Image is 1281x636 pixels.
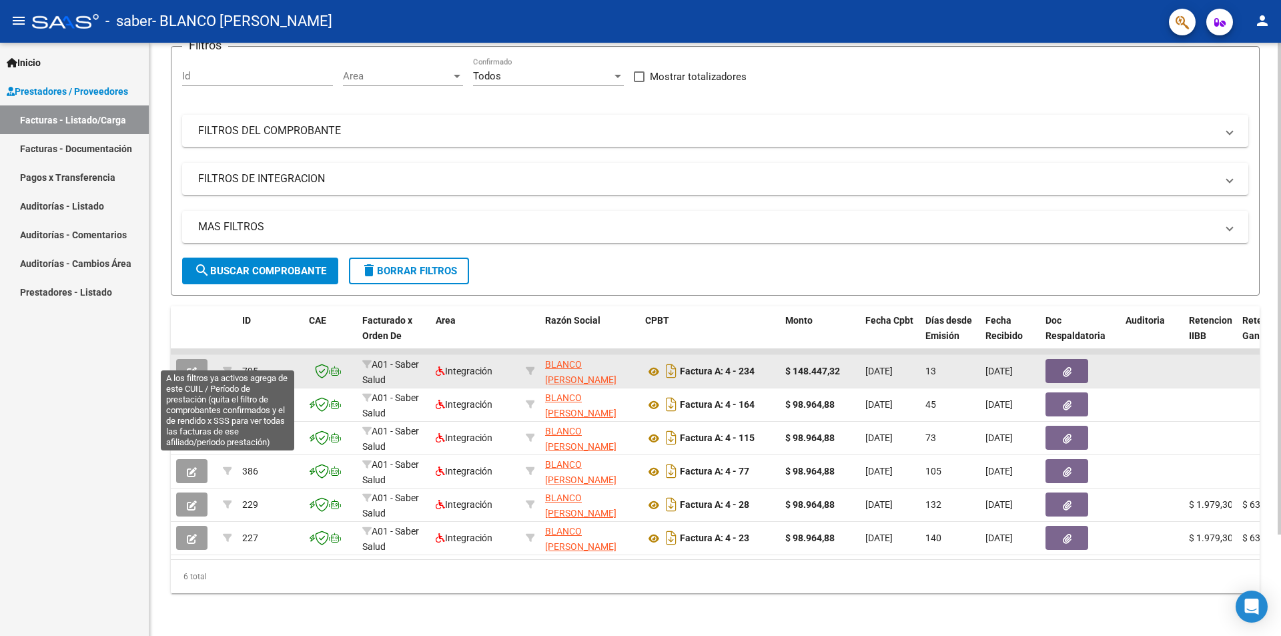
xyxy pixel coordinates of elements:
[640,306,780,365] datatable-header-cell: CPBT
[545,524,634,552] div: 27187139525
[545,315,600,326] span: Razón Social
[7,84,128,99] span: Prestadores / Proveedores
[436,499,492,510] span: Integración
[545,359,616,385] span: BLANCO [PERSON_NAME]
[545,457,634,485] div: 27187139525
[545,459,616,485] span: BLANCO [PERSON_NAME]
[680,366,755,377] strong: Factura A: 4 - 234
[1040,306,1120,365] datatable-header-cell: Doc Respaldatoria
[645,315,669,326] span: CPBT
[980,306,1040,365] datatable-header-cell: Fecha Recibido
[545,390,634,418] div: 27187139525
[1189,533,1233,543] span: $ 1.979,30
[361,262,377,278] mat-icon: delete
[663,494,680,515] i: Descargar documento
[925,533,941,543] span: 140
[436,315,456,326] span: Area
[985,432,1013,443] span: [DATE]
[1184,306,1237,365] datatable-header-cell: Retencion IIBB
[865,533,893,543] span: [DATE]
[925,466,941,476] span: 105
[362,426,419,452] span: A01 - Saber Salud
[865,315,913,326] span: Fecha Cpbt
[663,360,680,382] i: Descargar documento
[663,394,680,415] i: Descargar documento
[436,399,492,410] span: Integración
[545,424,634,452] div: 27187139525
[436,432,492,443] span: Integración
[1242,533,1278,543] span: $ 635,90
[198,123,1216,138] mat-panel-title: FILTROS DEL COMPROBANTE
[11,13,27,29] mat-icon: menu
[362,315,412,341] span: Facturado x Orden De
[237,306,304,365] datatable-header-cell: ID
[985,315,1023,341] span: Fecha Recibido
[362,359,419,385] span: A01 - Saber Salud
[860,306,920,365] datatable-header-cell: Fecha Cpbt
[785,399,835,410] strong: $ 98.964,88
[242,399,258,410] span: 650
[985,533,1013,543] span: [DATE]
[430,306,520,365] datatable-header-cell: Area
[925,432,936,443] span: 73
[7,55,41,70] span: Inicio
[865,366,893,376] span: [DATE]
[182,163,1248,195] mat-expansion-panel-header: FILTROS DE INTEGRACION
[1120,306,1184,365] datatable-header-cell: Auditoria
[1189,499,1233,510] span: $ 1.979,30
[540,306,640,365] datatable-header-cell: Razón Social
[925,315,972,341] span: Días desde Emisión
[436,366,492,376] span: Integración
[545,526,616,552] span: BLANCO [PERSON_NAME]
[785,315,813,326] span: Monto
[1236,591,1268,623] div: Open Intercom Messenger
[1242,499,1278,510] span: $ 635,90
[1254,13,1270,29] mat-icon: person
[198,220,1216,234] mat-panel-title: MAS FILTROS
[985,466,1013,476] span: [DATE]
[545,491,634,519] div: 27187139525
[865,499,893,510] span: [DATE]
[361,265,457,277] span: Borrar Filtros
[242,533,258,543] span: 227
[309,315,326,326] span: CAE
[785,366,840,376] strong: $ 148.447,32
[194,262,210,278] mat-icon: search
[865,466,893,476] span: [DATE]
[242,499,258,510] span: 229
[182,211,1248,243] mat-expansion-panel-header: MAS FILTROS
[105,7,152,36] span: - saber
[680,500,749,511] strong: Factura A: 4 - 28
[780,306,860,365] datatable-header-cell: Monto
[343,70,451,82] span: Area
[357,306,430,365] datatable-header-cell: Facturado x Orden De
[362,392,419,418] span: A01 - Saber Salud
[865,399,893,410] span: [DATE]
[545,357,634,385] div: 27187139525
[171,560,1260,593] div: 6 total
[545,493,616,519] span: BLANCO [PERSON_NAME]
[182,36,228,55] h3: Filtros
[985,366,1013,376] span: [DATE]
[304,306,357,365] datatable-header-cell: CAE
[785,432,835,443] strong: $ 98.964,88
[785,499,835,510] strong: $ 98.964,88
[1189,315,1232,341] span: Retencion IIBB
[473,70,501,82] span: Todos
[680,466,749,477] strong: Factura A: 4 - 77
[436,533,492,543] span: Integración
[650,69,747,85] span: Mostrar totalizadores
[985,499,1013,510] span: [DATE]
[1045,315,1106,341] span: Doc Respaldatoria
[545,392,616,418] span: BLANCO [PERSON_NAME]
[865,432,893,443] span: [DATE]
[663,460,680,482] i: Descargar documento
[680,400,755,410] strong: Factura A: 4 - 164
[182,258,338,284] button: Buscar Comprobante
[1126,315,1165,326] span: Auditoria
[362,493,419,519] span: A01 - Saber Salud
[680,533,749,544] strong: Factura A: 4 - 23
[362,526,419,552] span: A01 - Saber Salud
[349,258,469,284] button: Borrar Filtros
[925,366,936,376] span: 13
